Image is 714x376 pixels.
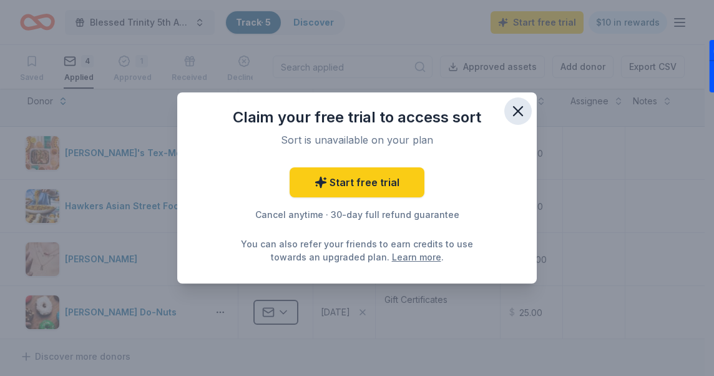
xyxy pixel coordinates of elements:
[202,207,512,222] div: Cancel anytime · 30-day full refund guarantee
[217,132,497,147] div: Sort is unavailable on your plan
[237,237,477,264] div: You can also refer your friends to earn credits to use towards an upgraded plan. .
[290,167,424,197] a: Start free trial
[392,250,441,264] a: Learn more
[202,107,512,127] div: Claim your free trial to access sort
